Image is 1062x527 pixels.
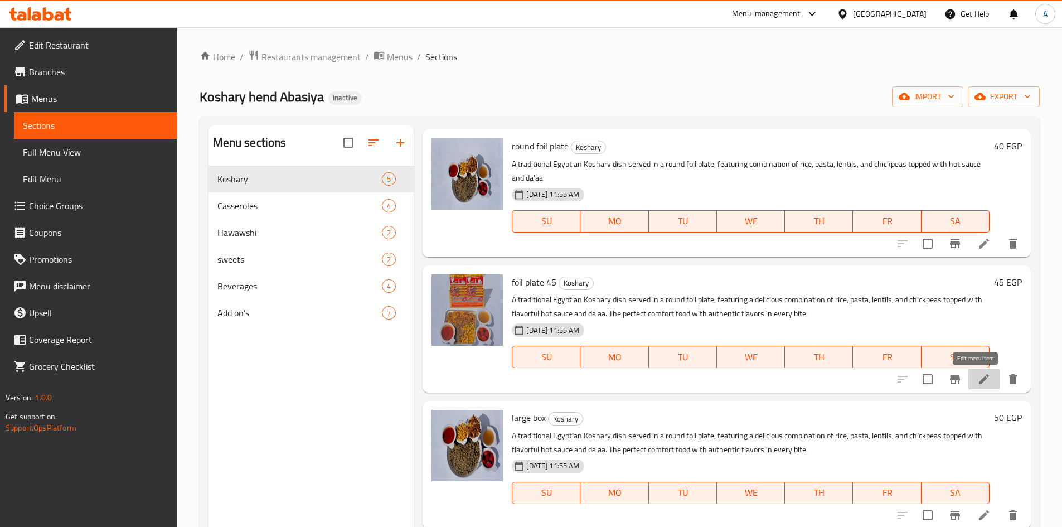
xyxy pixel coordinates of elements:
[14,166,177,192] a: Edit Menu
[926,485,985,501] span: SA
[29,279,168,293] span: Menu disclaimer
[200,50,1040,64] nav: breadcrumb
[4,85,177,112] a: Menus
[23,146,168,159] span: Full Menu View
[585,349,644,365] span: MO
[382,174,395,185] span: 5
[4,32,177,59] a: Edit Restaurant
[721,485,780,501] span: WE
[977,509,991,522] a: Edit menu item
[942,366,968,393] button: Branch-specific-item
[942,230,968,257] button: Branch-specific-item
[559,277,593,289] span: Koshary
[1043,8,1048,20] span: A
[926,349,985,365] span: SA
[217,253,382,266] span: sweets
[512,157,990,185] p: A traditional Egyptian Koshary dish served in a round foil plate, featuring combination of rice, ...
[580,482,648,504] button: MO
[382,254,395,265] span: 2
[217,306,382,320] div: Add on's
[248,50,361,64] a: Restaurants management
[374,50,413,64] a: Menus
[559,277,594,290] div: Koshary
[382,306,396,320] div: items
[922,346,990,368] button: SA
[789,349,848,365] span: TH
[208,299,414,326] div: Add on's7
[857,485,916,501] span: FR
[23,119,168,132] span: Sections
[585,213,644,229] span: MO
[382,281,395,292] span: 4
[512,274,556,291] span: foil plate 45
[853,482,921,504] button: FR
[571,141,606,154] div: Koshary
[721,349,780,365] span: WE
[901,90,954,104] span: import
[512,293,990,321] p: A traditional Egyptian Koshary dish served in a round foil plate, featuring a delicious combinati...
[217,226,382,239] span: Hawawshi
[653,485,712,501] span: TU
[208,166,414,192] div: Koshary5
[717,346,785,368] button: WE
[916,504,939,527] span: Select to update
[425,50,457,64] span: Sections
[4,299,177,326] a: Upsell
[916,232,939,255] span: Select to update
[649,482,717,504] button: TU
[382,253,396,266] div: items
[922,210,990,233] button: SA
[200,84,324,109] span: Koshary hend Abasiya
[387,50,413,64] span: Menus
[382,226,396,239] div: items
[732,7,801,21] div: Menu-management
[522,461,584,471] span: [DATE] 11:55 AM
[217,279,382,293] span: Beverages
[382,201,395,211] span: 4
[328,93,362,103] span: Inactive
[548,412,583,426] div: Koshary
[785,346,853,368] button: TH
[431,410,503,481] img: large box
[208,273,414,299] div: Beverages4
[387,129,414,156] button: Add section
[926,213,985,229] span: SA
[653,213,712,229] span: TU
[4,353,177,380] a: Grocery Checklist
[29,65,168,79] span: Branches
[6,409,57,424] span: Get support on:
[512,409,546,426] span: large box
[512,210,580,233] button: SU
[6,390,33,405] span: Version:
[857,213,916,229] span: FR
[522,189,584,200] span: [DATE] 11:55 AM
[785,210,853,233] button: TH
[29,360,168,373] span: Grocery Checklist
[1000,230,1026,257] button: delete
[649,210,717,233] button: TU
[261,50,361,64] span: Restaurants management
[29,333,168,346] span: Coverage Report
[717,482,785,504] button: WE
[4,273,177,299] a: Menu disclaimer
[217,172,382,186] div: Koshary
[580,346,648,368] button: MO
[382,199,396,212] div: items
[35,390,52,405] span: 1.0.0
[994,274,1022,290] h6: 45 EGP
[977,237,991,250] a: Edit menu item
[208,246,414,273] div: sweets2
[337,131,360,154] span: Select all sections
[29,253,168,266] span: Promotions
[4,59,177,85] a: Branches
[853,346,921,368] button: FR
[200,50,235,64] a: Home
[571,141,605,154] span: Koshary
[4,246,177,273] a: Promotions
[365,50,369,64] li: /
[585,485,644,501] span: MO
[4,192,177,219] a: Choice Groups
[208,192,414,219] div: Casseroles4
[6,420,76,435] a: Support.OpsPlatform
